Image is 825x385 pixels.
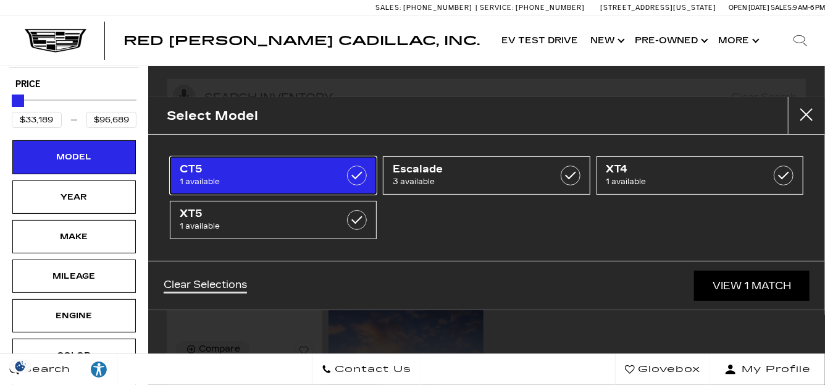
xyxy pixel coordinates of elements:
[80,360,117,379] div: Explore your accessibility options
[12,339,136,372] div: ColorColor
[12,260,136,293] div: MileageMileage
[475,4,588,11] a: Service: [PHONE_NUMBER]
[694,271,810,301] a: View 1 Match
[12,299,136,332] div: EngineEngine
[124,35,480,47] a: Red [PERSON_NAME] Cadillac, Inc.
[43,150,105,164] div: Model
[180,163,339,176] span: CT5
[12,95,24,107] div: Maximum Price
[403,4,472,12] span: [PHONE_NUMBER]
[606,163,766,176] span: XT4
[80,354,118,385] a: Explore your accessibility options
[729,4,769,12] span: Open [DATE]
[167,106,258,126] h2: Select Model
[12,112,62,128] input: Minimum
[712,16,763,66] button: More
[375,4,475,11] a: Sales: [PHONE_NUMBER]
[771,4,793,12] span: Sales:
[597,156,803,195] a: XT41 available
[43,349,105,362] div: Color
[43,190,105,204] div: Year
[170,156,377,195] a: CT51 available
[312,354,421,385] a: Contact Us
[180,176,339,188] span: 1 available
[600,4,716,12] a: [STREET_ADDRESS][US_STATE]
[15,79,133,90] h5: Price
[584,16,629,66] a: New
[12,90,136,128] div: Price
[615,354,710,385] a: Glovebox
[25,29,86,53] img: Cadillac Dark Logo with Cadillac White Text
[6,360,35,373] section: Click to Open Cookie Consent Modal
[375,4,401,12] span: Sales:
[737,361,811,378] span: My Profile
[635,361,700,378] span: Glovebox
[383,156,590,195] a: Escalade3 available
[480,4,514,12] span: Service:
[776,16,825,66] div: Search
[43,230,105,243] div: Make
[710,354,825,385] button: Open user profile menu
[332,361,411,378] span: Contact Us
[12,180,136,214] div: YearYear
[393,176,552,188] span: 3 available
[86,112,136,128] input: Maximum
[12,220,136,253] div: MakeMake
[793,4,825,12] span: 9 AM-6 PM
[788,97,825,134] button: close
[12,140,136,174] div: ModelModel
[606,176,766,188] span: 1 available
[124,33,480,48] span: Red [PERSON_NAME] Cadillac, Inc.
[495,16,584,66] a: EV Test Drive
[516,4,585,12] span: [PHONE_NUMBER]
[19,361,70,378] span: Search
[6,360,35,373] img: Opt-Out Icon
[393,163,552,176] span: Escalade
[164,279,247,294] a: Clear Selections
[629,16,712,66] a: Pre-Owned
[43,269,105,283] div: Mileage
[180,220,339,232] span: 1 available
[180,208,339,220] span: XT5
[170,201,377,239] a: XT51 available
[43,309,105,323] div: Engine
